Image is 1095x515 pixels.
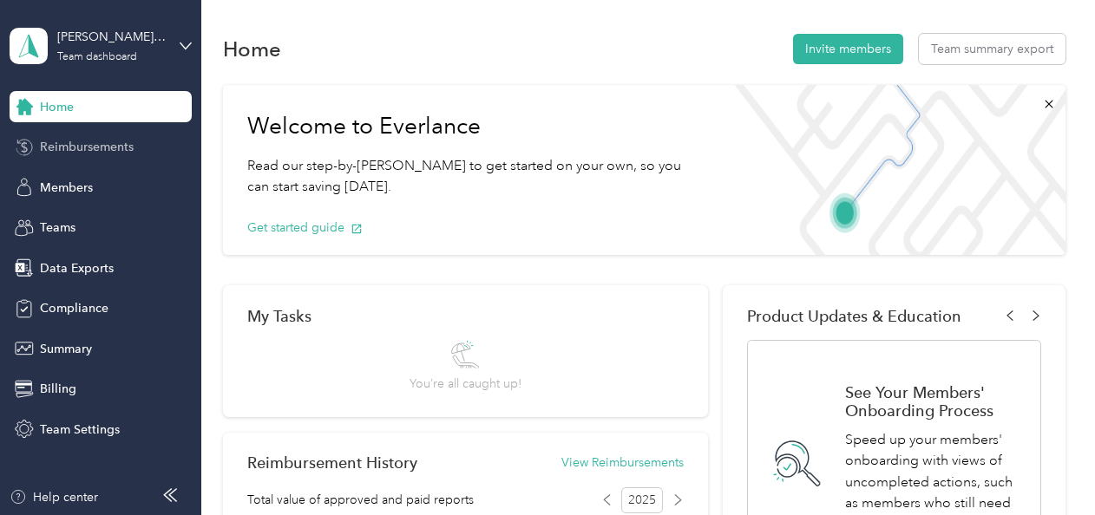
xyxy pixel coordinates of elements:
span: Data Exports [40,259,114,277]
span: Summary [40,340,92,358]
h2: Reimbursement History [247,453,417,472]
span: Compliance [40,299,108,317]
div: [PERSON_NAME] GROUP LLC [57,28,166,46]
h1: Welcome to Everlance [247,113,697,140]
div: Team dashboard [57,52,137,62]
span: Team Settings [40,420,120,439]
h1: See Your Members' Onboarding Process [845,383,1021,420]
div: My Tasks [247,307,684,325]
span: 2025 [621,487,663,513]
span: Total value of approved and paid reports [247,491,474,509]
button: Invite members [793,34,903,64]
span: Billing [40,380,76,398]
button: Get started guide [247,218,363,237]
p: Read our step-by-[PERSON_NAME] to get started on your own, so you can start saving [DATE]. [247,155,697,198]
button: Help center [10,488,98,506]
span: Home [40,98,74,116]
button: View Reimbursements [561,453,684,472]
h1: Home [223,40,281,58]
span: Teams [40,218,75,237]
img: Welcome to everlance [721,85,1065,255]
button: Team summary export [919,34,1065,64]
span: Members [40,179,93,197]
span: Reimbursements [40,138,134,156]
span: You’re all caught up! [410,375,521,393]
span: Product Updates & Education [747,307,961,325]
iframe: Everlance-gr Chat Button Frame [998,418,1095,515]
